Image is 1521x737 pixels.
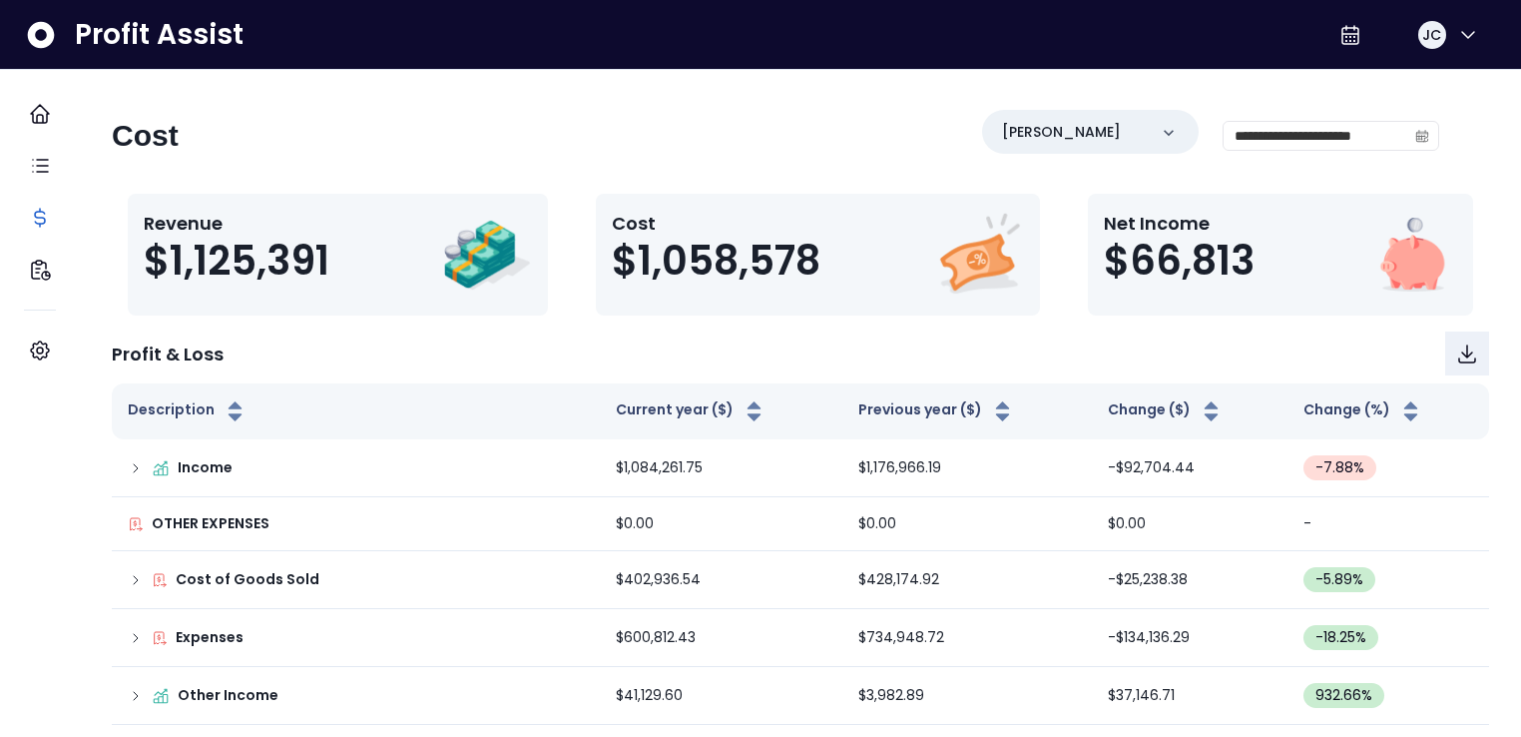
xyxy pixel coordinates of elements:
[612,210,820,237] p: Cost
[1367,210,1457,300] img: Net Income
[176,627,244,648] p: Expenses
[1315,627,1366,648] span: -18.25 %
[176,569,319,590] p: Cost of Goods Sold
[600,439,842,497] td: $1,084,261.75
[1104,237,1255,285] span: $66,813
[442,210,532,300] img: Revenue
[1287,497,1489,551] td: -
[600,551,842,609] td: $402,936.54
[616,399,766,423] button: Current year ($)
[112,118,179,154] h2: Cost
[128,399,248,423] button: Description
[842,667,1093,725] td: $3,982.89
[842,439,1093,497] td: $1,176,966.19
[600,609,842,667] td: $600,812.43
[1108,399,1224,423] button: Change ($)
[934,210,1024,300] img: Cost
[1104,210,1255,237] p: Net Income
[1092,609,1287,667] td: -$134,136.29
[858,399,1015,423] button: Previous year ($)
[1092,667,1287,725] td: $37,146.71
[1303,399,1423,423] button: Change (%)
[178,457,233,478] p: Income
[144,237,329,285] span: $1,125,391
[178,685,278,706] p: Other Income
[600,497,842,551] td: $0.00
[1092,497,1287,551] td: $0.00
[1315,457,1364,478] span: -7.88 %
[144,210,329,237] p: Revenue
[1002,122,1121,143] p: [PERSON_NAME]
[152,513,269,534] p: OTHER EXPENSES
[1092,439,1287,497] td: -$92,704.44
[1422,25,1441,45] span: JC
[1315,569,1363,590] span: -5.89 %
[600,667,842,725] td: $41,129.60
[1315,685,1372,706] span: 932.66 %
[612,237,820,285] span: $1,058,578
[842,551,1093,609] td: $428,174.92
[842,609,1093,667] td: $734,948.72
[1445,332,1489,375] button: Download
[112,341,224,368] p: Profit & Loss
[842,497,1093,551] td: $0.00
[1092,551,1287,609] td: -$25,238.38
[75,17,244,53] span: Profit Assist
[1415,129,1429,143] svg: calendar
